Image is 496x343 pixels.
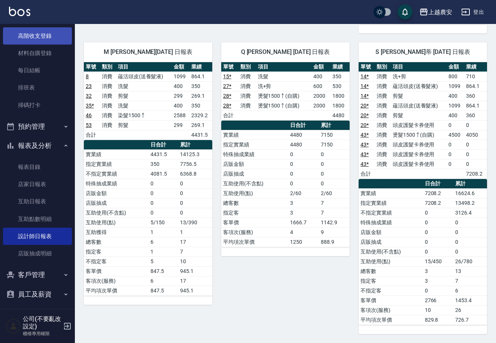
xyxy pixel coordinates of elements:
[221,179,288,188] td: 互助使用(不含點)
[447,159,464,169] td: 0
[359,169,375,179] td: 合計
[238,91,256,101] td: 消費
[464,101,487,110] td: 864.1
[149,276,178,286] td: 6
[375,91,391,101] td: 消費
[423,286,453,295] td: 0
[256,91,311,101] td: 燙髮1500↑(自購)
[391,110,447,120] td: 剪髮
[391,120,447,130] td: 頭皮護髮卡券使用
[319,149,350,159] td: 0
[189,101,212,110] td: 350
[221,237,288,247] td: 平均項次單價
[149,149,178,159] td: 4431.5
[359,315,423,325] td: 平均項次單價
[84,169,149,179] td: 不指定實業績
[189,120,212,130] td: 269.1
[464,81,487,91] td: 864.1
[423,315,453,325] td: 829.8
[172,72,189,81] td: 1099
[178,266,212,276] td: 945.1
[3,158,72,176] a: 報表目錄
[423,237,453,247] td: 0
[375,62,391,72] th: 類別
[100,91,116,101] td: 消費
[453,247,487,257] td: 0
[84,159,149,169] td: 指定實業績
[149,179,178,188] td: 0
[3,45,72,62] a: 材料自購登錄
[331,62,350,72] th: 業績
[447,91,464,101] td: 400
[319,198,350,208] td: 7
[458,5,487,19] button: 登出
[221,208,288,218] td: 指定客
[453,276,487,286] td: 7
[319,169,350,179] td: 0
[464,91,487,101] td: 360
[447,130,464,140] td: 4500
[116,81,172,91] td: 洗髮
[375,130,391,140] td: 消費
[375,101,391,110] td: 消費
[84,62,212,140] table: a dense table
[423,208,453,218] td: 0
[93,48,203,56] span: M [PERSON_NAME][DATE] 日報表
[319,140,350,149] td: 7150
[423,257,453,266] td: 15/450
[311,91,331,101] td: 2000
[423,295,453,305] td: 2766
[331,72,350,81] td: 350
[375,120,391,130] td: 消費
[100,72,116,81] td: 消費
[178,198,212,208] td: 0
[331,91,350,101] td: 1800
[447,101,464,110] td: 1099
[178,218,212,227] td: 13/390
[172,62,189,72] th: 金額
[178,286,212,295] td: 945.1
[331,110,350,120] td: 4480
[149,159,178,169] td: 350
[423,179,453,189] th: 日合計
[375,81,391,91] td: 消費
[288,179,319,188] td: 0
[238,101,256,110] td: 消費
[453,208,487,218] td: 3126.4
[319,227,350,237] td: 9
[84,266,149,276] td: 客單價
[288,237,319,247] td: 1250
[453,198,487,208] td: 13498.2
[178,149,212,159] td: 14125.3
[447,62,464,72] th: 金額
[3,136,72,155] button: 報表及分析
[423,198,453,208] td: 7208.2
[9,7,30,16] img: Logo
[319,130,350,140] td: 7150
[447,120,464,130] td: 0
[178,179,212,188] td: 0
[100,101,116,110] td: 消費
[288,121,319,130] th: 日合計
[288,227,319,237] td: 4
[100,120,116,130] td: 消費
[288,169,319,179] td: 0
[391,91,447,101] td: 剪髮
[288,130,319,140] td: 4480
[359,179,487,325] table: a dense table
[84,286,149,295] td: 平均項次單價
[189,91,212,101] td: 269.1
[3,117,72,136] button: 預約管理
[391,140,447,149] td: 頭皮護髮卡券使用
[221,227,288,237] td: 客項次(服務)
[311,81,331,91] td: 600
[416,4,455,20] button: 上越農安
[221,110,238,120] td: 合計
[447,72,464,81] td: 800
[447,81,464,91] td: 1099
[359,247,423,257] td: 互助使用(不含點)
[288,159,319,169] td: 0
[375,110,391,120] td: 消費
[391,149,447,159] td: 頭皮護髮卡券使用
[221,121,350,247] table: a dense table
